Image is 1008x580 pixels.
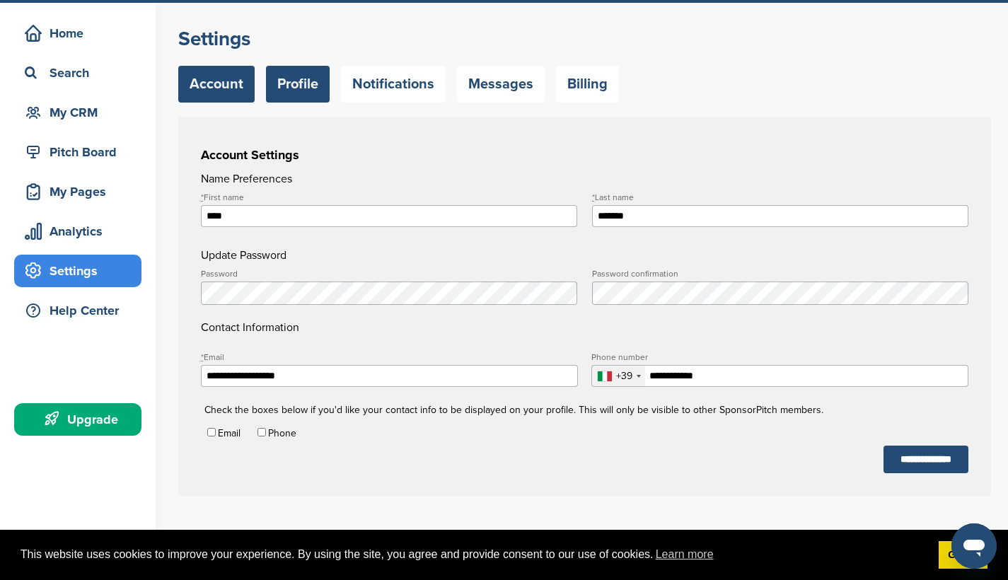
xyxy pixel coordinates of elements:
label: Phone number [591,353,968,361]
abbr: required [201,192,204,202]
div: Pitch Board [21,139,141,165]
h4: Update Password [201,247,968,264]
label: Password confirmation [592,269,968,278]
a: Home [14,17,141,50]
div: My Pages [21,179,141,204]
div: Selected country [592,366,645,386]
a: Pitch Board [14,136,141,168]
a: Search [14,57,141,89]
a: Account [178,66,255,103]
a: Settings [14,255,141,287]
h3: Account Settings [201,145,968,165]
abbr: required [201,352,204,362]
a: dismiss cookie message [939,541,987,569]
div: Settings [21,258,141,284]
div: Analytics [21,219,141,244]
h2: Settings [178,26,991,52]
iframe: Pulsante per aprire la finestra di messaggistica [951,523,997,569]
label: Email [218,427,241,439]
div: My CRM [21,100,141,125]
div: Home [21,21,141,46]
span: This website uses cookies to improve your experience. By using the site, you agree and provide co... [21,544,927,565]
a: Notifications [341,66,446,103]
div: Search [21,60,141,86]
a: My Pages [14,175,141,208]
label: Password [201,269,577,278]
abbr: required [592,192,595,202]
div: +39 [616,371,632,381]
div: Help Center [21,298,141,323]
a: Analytics [14,215,141,248]
a: learn more about cookies [654,544,716,565]
h4: Name Preferences [201,170,968,187]
a: Upgrade [14,403,141,436]
a: Billing [556,66,619,103]
a: Profile [266,66,330,103]
label: Email [201,353,578,361]
a: Help Center [14,294,141,327]
div: Upgrade [21,407,141,432]
label: First name [201,193,577,202]
label: Phone [268,427,296,439]
label: Last name [592,193,968,202]
h4: Contact Information [201,269,968,336]
a: Messages [457,66,545,103]
a: My CRM [14,96,141,129]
